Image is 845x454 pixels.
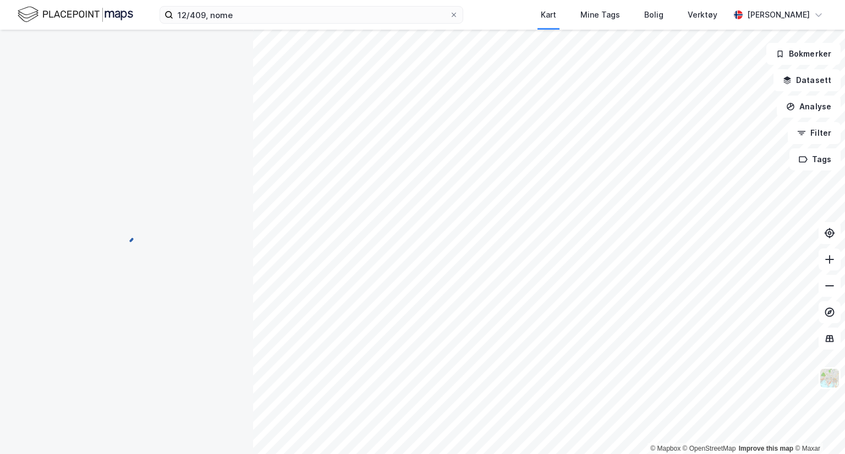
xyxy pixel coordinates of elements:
[18,5,133,24] img: logo.f888ab2527a4732fd821a326f86c7f29.svg
[118,226,135,244] img: spinner.a6d8c91a73a9ac5275cf975e30b51cfb.svg
[747,8,810,21] div: [PERSON_NAME]
[650,445,681,452] a: Mapbox
[777,96,841,118] button: Analyse
[173,7,449,23] input: Søk på adresse, matrikkel, gårdeiere, leietakere eller personer
[683,445,736,452] a: OpenStreetMap
[790,401,845,454] div: Kontrollprogram for chat
[644,8,663,21] div: Bolig
[739,445,793,452] a: Improve this map
[790,401,845,454] iframe: Chat Widget
[580,8,620,21] div: Mine Tags
[773,69,841,91] button: Datasett
[789,148,841,170] button: Tags
[766,43,841,65] button: Bokmerker
[688,8,717,21] div: Verktøy
[788,122,841,144] button: Filter
[541,8,556,21] div: Kart
[819,368,840,389] img: Z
